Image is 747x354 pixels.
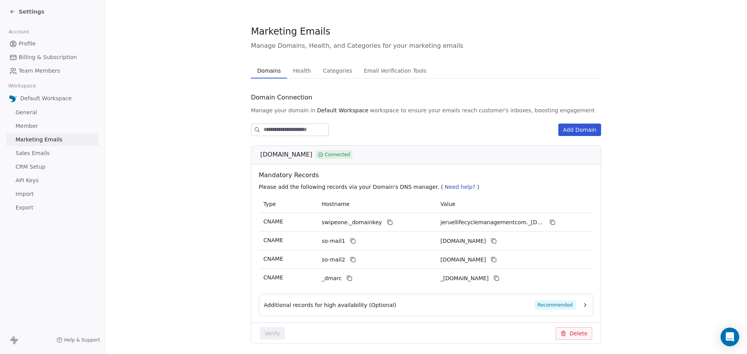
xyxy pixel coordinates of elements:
[6,188,98,201] a: Import
[16,122,38,130] span: Member
[322,274,342,283] span: _dmarc
[361,65,430,76] span: Email Verification Tools
[6,160,98,173] a: CRM Setup
[5,26,32,38] span: Account
[535,300,576,310] span: Recommended
[19,67,60,75] span: Team Members
[325,151,350,158] span: Connected
[320,65,355,76] span: Categories
[317,106,368,114] span: Default Workspace
[16,108,37,117] span: General
[6,120,98,133] a: Member
[19,8,44,16] span: Settings
[251,26,330,37] span: Marketing Emails
[259,183,596,191] p: Please add the following records via your Domain's DNS manager. ( )
[254,65,284,76] span: Domains
[440,256,486,264] span: jeruellifecyclemanagementcom2.swipeone.email
[263,200,312,208] p: Type
[16,204,33,212] span: Export
[6,37,98,50] a: Profile
[16,176,39,185] span: API Keys
[440,237,486,245] span: jeruellifecyclemanagementcom1.swipeone.email
[263,274,283,281] span: CNAME
[6,51,98,64] a: Billing & Subscription
[9,8,44,16] a: Settings
[263,237,283,243] span: CNAME
[6,133,98,146] a: Marketing Emails
[6,174,98,187] a: API Keys
[322,218,382,227] span: swipeone._domainkey
[263,218,283,225] span: CNAME
[19,40,36,48] span: Profile
[445,184,475,190] span: Need help?
[558,124,601,136] button: Add Domain
[6,147,98,160] a: Sales Emails
[64,337,100,343] span: Help & Support
[264,301,396,309] span: Additional records for high availability (Optional)
[20,94,72,102] span: Default Workspace
[440,201,455,207] span: Value
[556,327,592,340] button: Delete
[322,256,345,264] span: so-mail2
[322,237,345,245] span: so-mail1
[260,327,285,340] button: Verify
[56,337,100,343] a: Help & Support
[259,171,596,180] span: Mandatory Records
[16,136,62,144] span: Marketing Emails
[290,65,314,76] span: Health
[16,149,50,157] span: Sales Emails
[440,218,545,227] span: jeruellifecyclemanagementcom._domainkey.swipeone.email
[440,274,489,283] span: _dmarc.swipeone.email
[721,328,739,346] div: Open Intercom Messenger
[251,41,601,51] span: Manage Domains, Health, and Categories for your marketing emails
[16,190,33,198] span: Import
[264,300,588,310] button: Additional records for high availability (Optional)Recommended
[251,106,316,114] span: Manage your domain in
[9,94,17,102] img: Favicon.jpg
[479,106,594,114] span: customer's inboxes, boosting engagement
[5,80,39,92] span: Workspace
[16,163,46,171] span: CRM Setup
[251,93,312,102] span: Domain Connection
[260,150,312,159] span: [DOMAIN_NAME]
[370,106,477,114] span: workspace to ensure your emails reach
[263,256,283,262] span: CNAME
[19,53,77,61] span: Billing & Subscription
[322,201,350,207] span: Hostname
[6,106,98,119] a: General
[6,201,98,214] a: Export
[6,65,98,77] a: Team Members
